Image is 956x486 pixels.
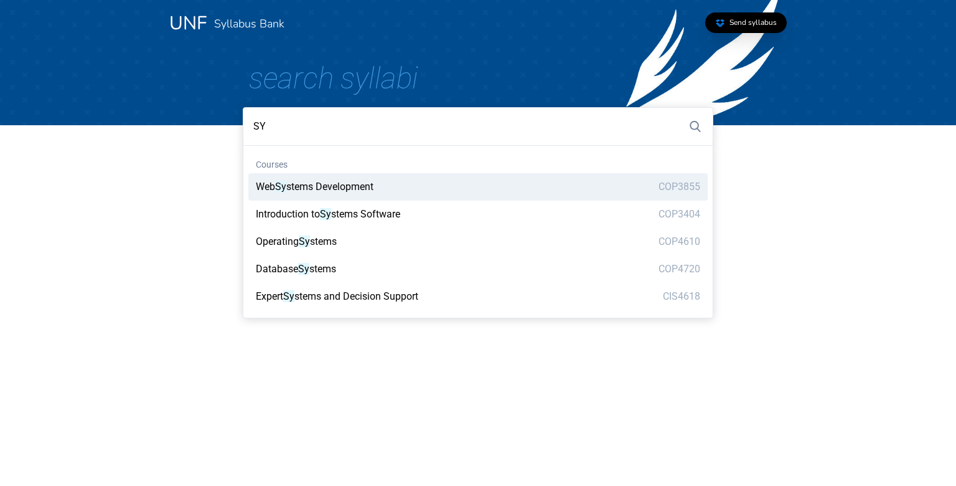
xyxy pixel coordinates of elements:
span: stems [310,236,337,247]
span: Send syllabus [729,17,777,27]
a: UNF [169,11,207,36]
span: Database [256,263,298,275]
span: Search Syllabi [249,60,418,96]
span: COP4610 [658,236,700,247]
input: Search for a course [243,107,713,145]
span: Operating [256,236,299,247]
span: CIS4618 [663,290,700,302]
span: stems [309,263,336,275]
a: Send syllabus [705,12,787,33]
span: COP3855 [658,181,700,193]
div: Courses [243,158,712,173]
mark: Sy [275,181,286,193]
span: Web [256,181,275,193]
span: COP4720 [658,263,700,275]
mark: Sy [298,263,309,275]
span: stems Software [331,208,400,220]
span: Introduction to [256,208,320,220]
a: Syllabus Bank [214,16,284,31]
span: Expert [256,290,283,302]
mark: Sy [283,290,294,302]
span: stems Development [286,181,373,193]
span: stems and Decision Support [294,290,418,302]
span: COP3404 [658,208,700,220]
mark: Sy [320,208,331,220]
mark: Sy [299,236,310,247]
